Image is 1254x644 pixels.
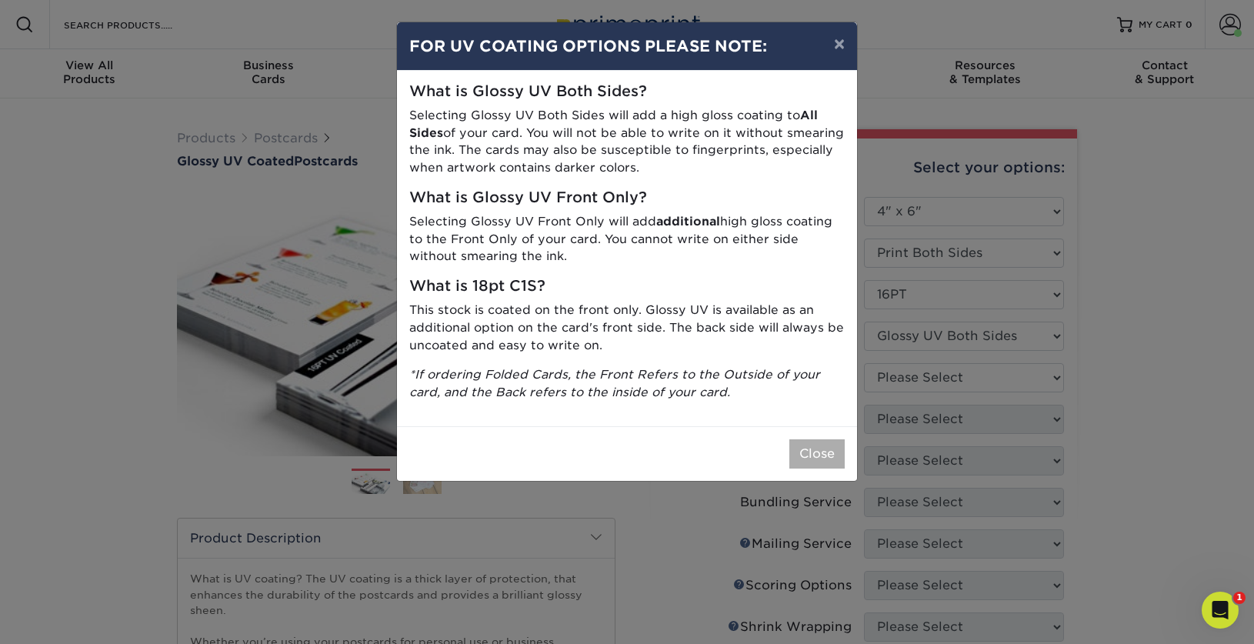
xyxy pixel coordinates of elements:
[409,278,845,295] h5: What is 18pt C1S?
[409,367,820,399] i: *If ordering Folded Cards, the Front Refers to the Outside of your card, and the Back refers to t...
[1233,592,1246,604] span: 1
[822,22,857,65] button: ×
[1202,592,1239,629] iframe: Intercom live chat
[409,35,845,58] h4: FOR UV COATING OPTIONS PLEASE NOTE:
[409,83,845,101] h5: What is Glossy UV Both Sides?
[656,214,720,229] strong: additional
[409,213,845,265] p: Selecting Glossy UV Front Only will add high gloss coating to the Front Only of your card. You ca...
[409,302,845,354] p: This stock is coated on the front only. Glossy UV is available as an additional option on the car...
[409,108,818,140] strong: All Sides
[409,189,845,207] h5: What is Glossy UV Front Only?
[789,439,845,469] button: Close
[409,107,845,177] p: Selecting Glossy UV Both Sides will add a high gloss coating to of your card. You will not be abl...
